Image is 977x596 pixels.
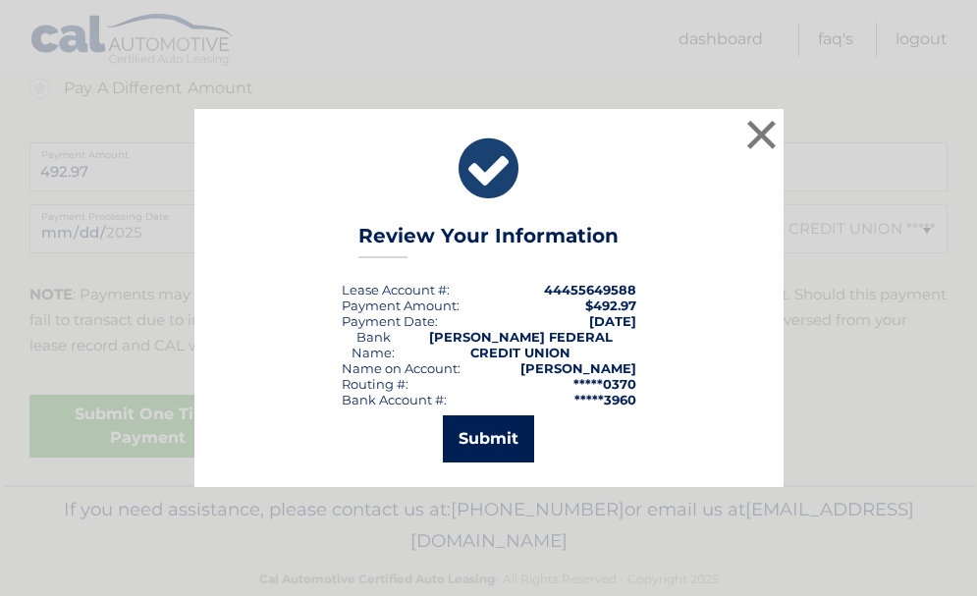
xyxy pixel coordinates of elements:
span: Payment Date [342,313,435,329]
strong: [PERSON_NAME] FEDERAL CREDIT UNION [429,329,613,360]
div: Bank Name: [342,329,407,360]
div: Name on Account: [342,360,461,376]
div: Lease Account #: [342,282,450,298]
div: Bank Account #: [342,392,447,407]
strong: [PERSON_NAME] [520,360,636,376]
button: Submit [443,415,534,462]
span: [DATE] [589,313,636,329]
button: × [742,115,782,154]
div: : [342,313,438,329]
strong: 44455649588 [544,282,636,298]
div: Routing #: [342,376,408,392]
div: Payment Amount: [342,298,460,313]
span: $492.97 [585,298,636,313]
h3: Review Your Information [358,224,619,258]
